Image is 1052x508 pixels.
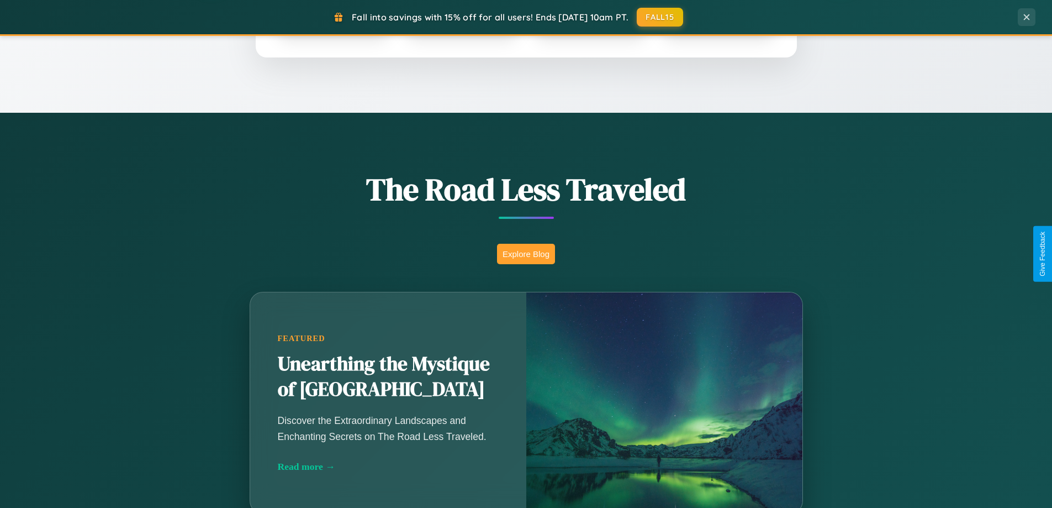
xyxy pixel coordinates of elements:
div: Featured [278,334,499,343]
div: Read more → [278,461,499,473]
div: Give Feedback [1039,232,1046,276]
h1: The Road Less Traveled [195,168,858,211]
button: FALL15 [637,8,683,27]
h2: Unearthing the Mystique of [GEOGRAPHIC_DATA] [278,352,499,402]
p: Discover the Extraordinary Landscapes and Enchanting Secrets on The Road Less Traveled. [278,413,499,444]
span: Fall into savings with 15% off for all users! Ends [DATE] 10am PT. [352,12,628,23]
button: Explore Blog [497,244,555,264]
